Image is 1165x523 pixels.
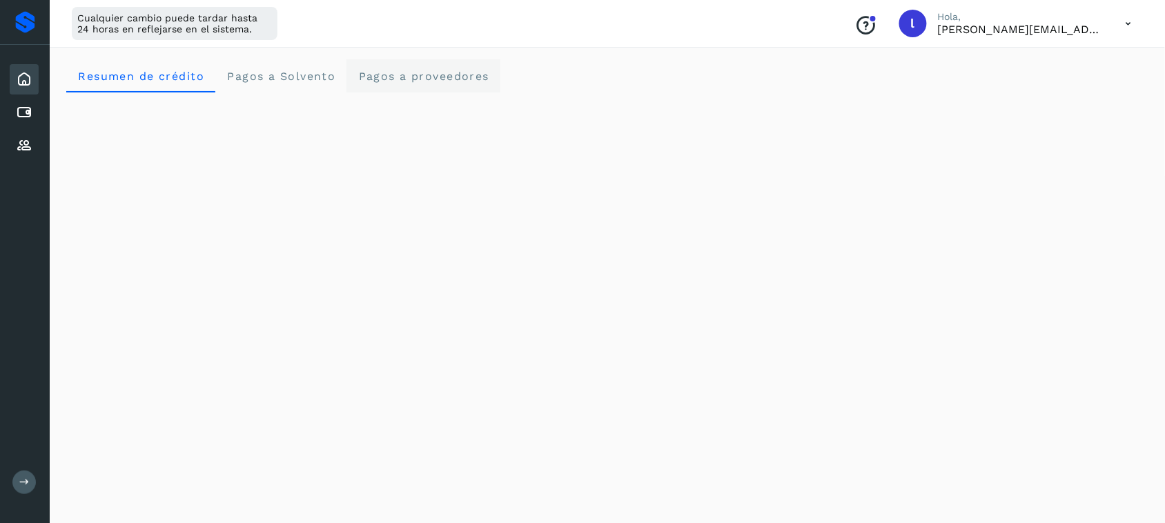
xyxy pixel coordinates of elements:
span: Resumen de crédito [77,70,204,83]
div: Cualquier cambio puede tardar hasta 24 horas en reflejarse en el sistema. [72,7,277,40]
p: Hola, [938,11,1104,23]
span: Pagos a proveedores [358,70,489,83]
p: laura.cabrera@seacargo.com [938,23,1104,36]
span: Pagos a Solvento [226,70,335,83]
div: Inicio [10,64,39,95]
div: Proveedores [10,130,39,161]
div: Cuentas por pagar [10,97,39,128]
